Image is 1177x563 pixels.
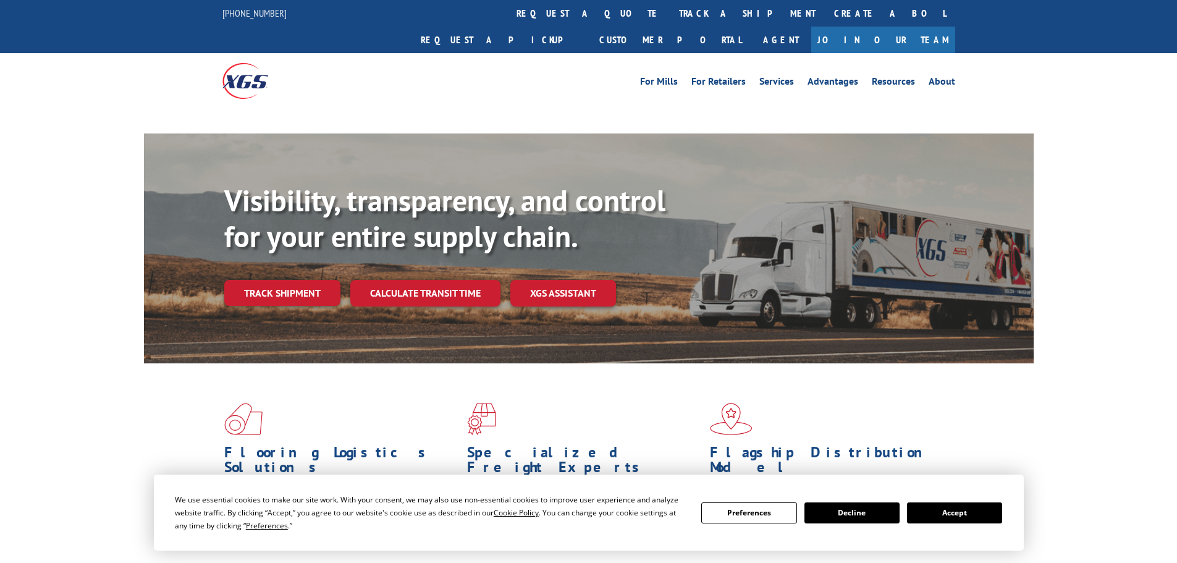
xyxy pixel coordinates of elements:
[175,493,686,532] div: We use essential cookies to make our site work. With your consent, we may also use non-essential ...
[590,27,751,53] a: Customer Portal
[691,77,746,90] a: For Retailers
[154,475,1024,551] div: Cookie Consent Prompt
[710,445,943,481] h1: Flagship Distribution Model
[640,77,678,90] a: For Mills
[929,77,955,90] a: About
[467,403,496,435] img: xgs-icon-focused-on-flooring-red
[224,181,665,255] b: Visibility, transparency, and control for your entire supply chain.
[246,520,288,531] span: Preferences
[467,445,701,481] h1: Specialized Freight Experts
[759,77,794,90] a: Services
[224,280,340,306] a: Track shipment
[907,502,1002,523] button: Accept
[701,502,796,523] button: Preferences
[710,403,753,435] img: xgs-icon-flagship-distribution-model-red
[494,507,539,518] span: Cookie Policy
[224,445,458,481] h1: Flooring Logistics Solutions
[510,280,616,307] a: XGS ASSISTANT
[804,502,900,523] button: Decline
[808,77,858,90] a: Advantages
[872,77,915,90] a: Resources
[811,27,955,53] a: Join Our Team
[751,27,811,53] a: Agent
[350,280,500,307] a: Calculate transit time
[222,7,287,19] a: [PHONE_NUMBER]
[224,403,263,435] img: xgs-icon-total-supply-chain-intelligence-red
[411,27,590,53] a: Request a pickup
